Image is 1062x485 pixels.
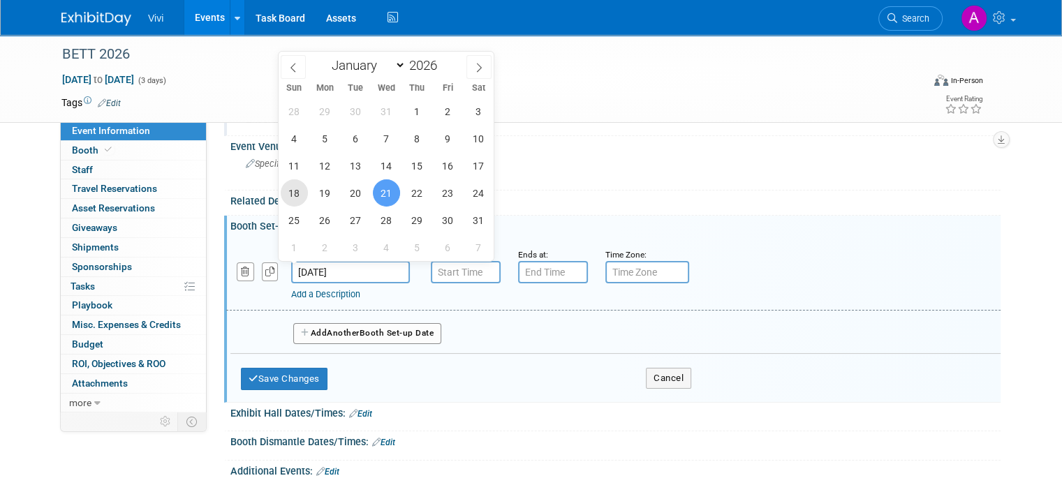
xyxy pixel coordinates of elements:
a: Travel Reservations [61,179,206,198]
span: Asset Reservations [72,202,155,214]
div: Event Rating [945,96,982,103]
span: December 30, 2025 [342,98,369,125]
span: January 25, 2026 [281,207,308,234]
span: Travel Reservations [72,183,157,194]
span: January 1, 2026 [404,98,431,125]
a: Search [878,6,943,31]
div: Event Venue Address: [230,136,1001,154]
span: Attachments [72,378,128,389]
a: Edit [372,438,395,447]
span: January 24, 2026 [465,179,492,207]
span: January 30, 2026 [434,207,462,234]
span: Sat [463,84,494,93]
i: Booth reservation complete [105,146,112,154]
div: Related Deadlines: [230,191,1001,209]
td: Personalize Event Tab Strip [154,412,178,431]
a: Booth [61,141,206,160]
span: Booth [72,144,115,156]
span: December 29, 2025 [311,98,339,125]
span: January 7, 2026 [373,125,400,152]
small: Ends at: [518,250,548,260]
span: January 18, 2026 [281,179,308,207]
span: January 28, 2026 [373,207,400,234]
span: Mon [309,84,340,93]
a: Attachments [61,374,206,393]
span: Specify event venue address [246,158,366,169]
a: Budget [61,335,206,354]
input: Start Time [431,261,501,283]
a: Shipments [61,238,206,257]
a: Edit [98,98,121,108]
span: Event Information [72,125,150,136]
span: Misc. Expenses & Credits [72,319,181,330]
div: BETT 2026 [57,42,905,67]
span: January 13, 2026 [342,152,369,179]
span: more [69,397,91,408]
a: more [61,394,206,412]
span: December 28, 2025 [281,98,308,125]
span: January 27, 2026 [342,207,369,234]
a: Edit [316,467,339,477]
span: January 6, 2026 [342,125,369,152]
span: Giveaways [72,222,117,233]
span: February 2, 2026 [311,234,339,261]
span: January 23, 2026 [434,179,462,207]
span: January 17, 2026 [465,152,492,179]
span: January 15, 2026 [404,152,431,179]
a: Sponsorships [61,258,206,276]
span: January 3, 2026 [465,98,492,125]
input: Date [291,261,410,283]
input: Time Zone [605,261,689,283]
span: Budget [72,338,103,350]
a: Edit [349,409,372,419]
input: End Time [518,261,588,283]
div: In-Person [950,75,983,86]
span: Another [327,328,360,338]
span: Staff [72,164,93,175]
span: (3 days) [137,76,166,85]
span: February 5, 2026 [404,234,431,261]
span: Vivi [148,13,163,24]
span: January 2, 2026 [434,98,462,125]
span: January 8, 2026 [404,125,431,152]
select: Month [325,57,406,74]
button: AddAnotherBooth Set-up Date [293,323,441,344]
span: January 4, 2026 [281,125,308,152]
img: ExhibitDay [61,12,131,26]
span: January 29, 2026 [404,207,431,234]
a: Playbook [61,296,206,315]
span: January 20, 2026 [342,179,369,207]
span: February 3, 2026 [342,234,369,261]
span: January 5, 2026 [311,125,339,152]
span: December 31, 2025 [373,98,400,125]
span: ROI, Objectives & ROO [72,358,165,369]
span: February 1, 2026 [281,234,308,261]
div: Booth Dismantle Dates/Times: [230,431,1001,449]
span: January 31, 2026 [465,207,492,234]
div: Event Format [847,73,983,94]
span: January 19, 2026 [311,179,339,207]
img: Amy Barker [961,5,987,31]
small: Time Zone: [605,250,647,260]
span: January 22, 2026 [404,179,431,207]
td: Tags [61,96,121,110]
span: January 12, 2026 [311,152,339,179]
span: Tue [340,84,371,93]
span: January 14, 2026 [373,152,400,179]
span: Playbook [72,299,112,311]
a: ROI, Objectives & ROO [61,355,206,373]
a: Misc. Expenses & Credits [61,315,206,334]
a: Event Information [61,121,206,140]
div: Exhibit Hall Dates/Times: [230,403,1001,421]
img: Format-Inperson.png [934,75,948,86]
button: Save Changes [241,368,327,390]
td: Toggle Event Tabs [178,412,207,431]
span: Wed [371,84,401,93]
div: Additional Events: [230,461,1001,479]
span: Fri [432,84,463,93]
span: February 6, 2026 [434,234,462,261]
a: Giveaways [61,218,206,237]
span: Shipments [72,241,119,253]
a: Tasks [61,277,206,296]
a: Staff [61,161,206,179]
